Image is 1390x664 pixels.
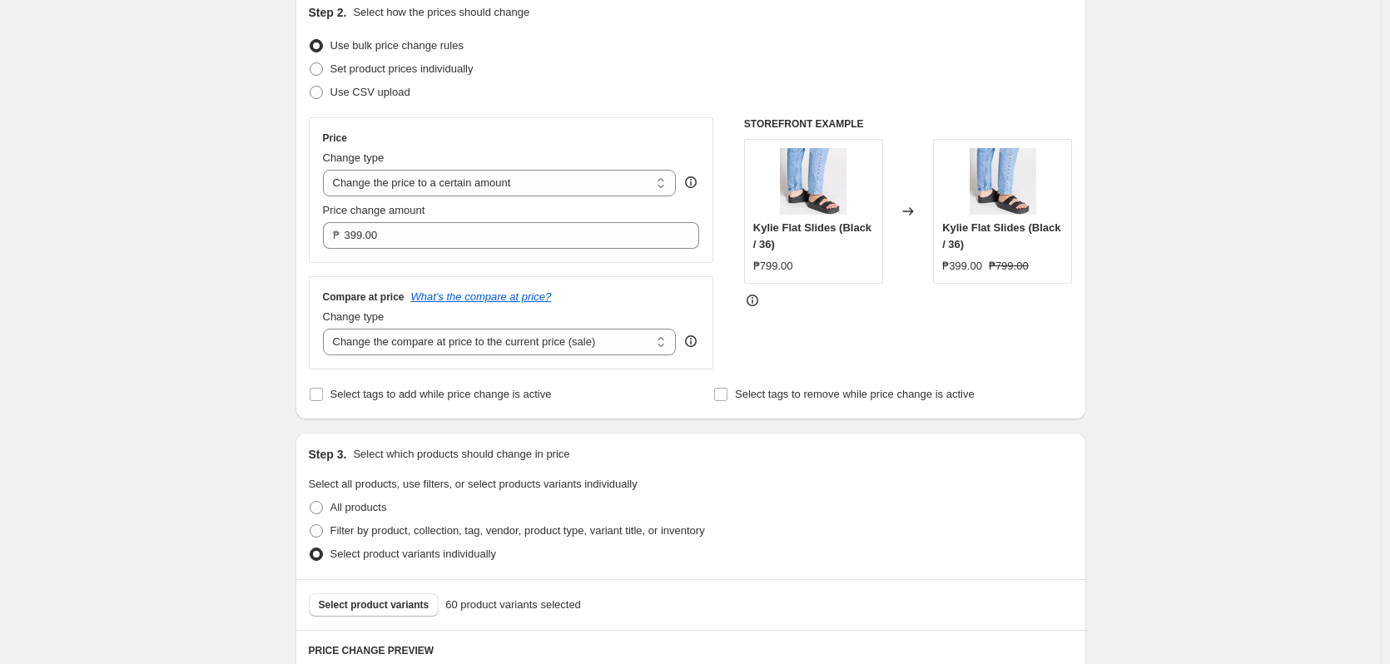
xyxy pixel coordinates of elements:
div: ₱399.00 [942,258,982,275]
h2: Step 2. [309,4,347,21]
h3: Compare at price [323,290,405,304]
span: Select product variants [319,598,429,612]
img: Kylie_Black_5_80x.jpg [970,148,1036,215]
button: Select product variants [309,593,439,617]
h6: PRICE CHANGE PREVIEW [309,644,1073,657]
p: Select how the prices should change [353,4,529,21]
span: Select tags to remove while price change is active [735,388,975,400]
span: Use bulk price change rules [330,39,464,52]
span: Price change amount [323,204,425,216]
h3: Price [323,131,347,145]
span: All products [330,501,387,513]
strike: ₱799.00 [989,258,1029,275]
span: Change type [323,151,385,164]
span: Filter by product, collection, tag, vendor, product type, variant title, or inventory [330,524,705,537]
img: Kylie_Black_5_80x.jpg [780,148,846,215]
span: Kylie Flat Slides (Black / 36) [753,221,871,250]
span: Select product variants individually [330,548,496,560]
span: Select all products, use filters, or select products variants individually [309,478,638,490]
p: Select which products should change in price [353,446,569,463]
span: Kylie Flat Slides (Black / 36) [942,221,1060,250]
div: help [683,174,699,191]
span: Use CSV upload [330,86,410,98]
input: 80.00 [345,222,675,249]
h2: Step 3. [309,446,347,463]
span: Set product prices individually [330,62,474,75]
span: 60 product variants selected [445,597,581,613]
span: Select tags to add while price change is active [330,388,552,400]
span: ₱ [333,229,340,241]
div: help [683,333,699,349]
div: ₱799.00 [753,258,793,275]
h6: STOREFRONT EXAMPLE [744,117,1073,131]
button: What's the compare at price? [411,290,552,303]
span: Change type [323,310,385,323]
